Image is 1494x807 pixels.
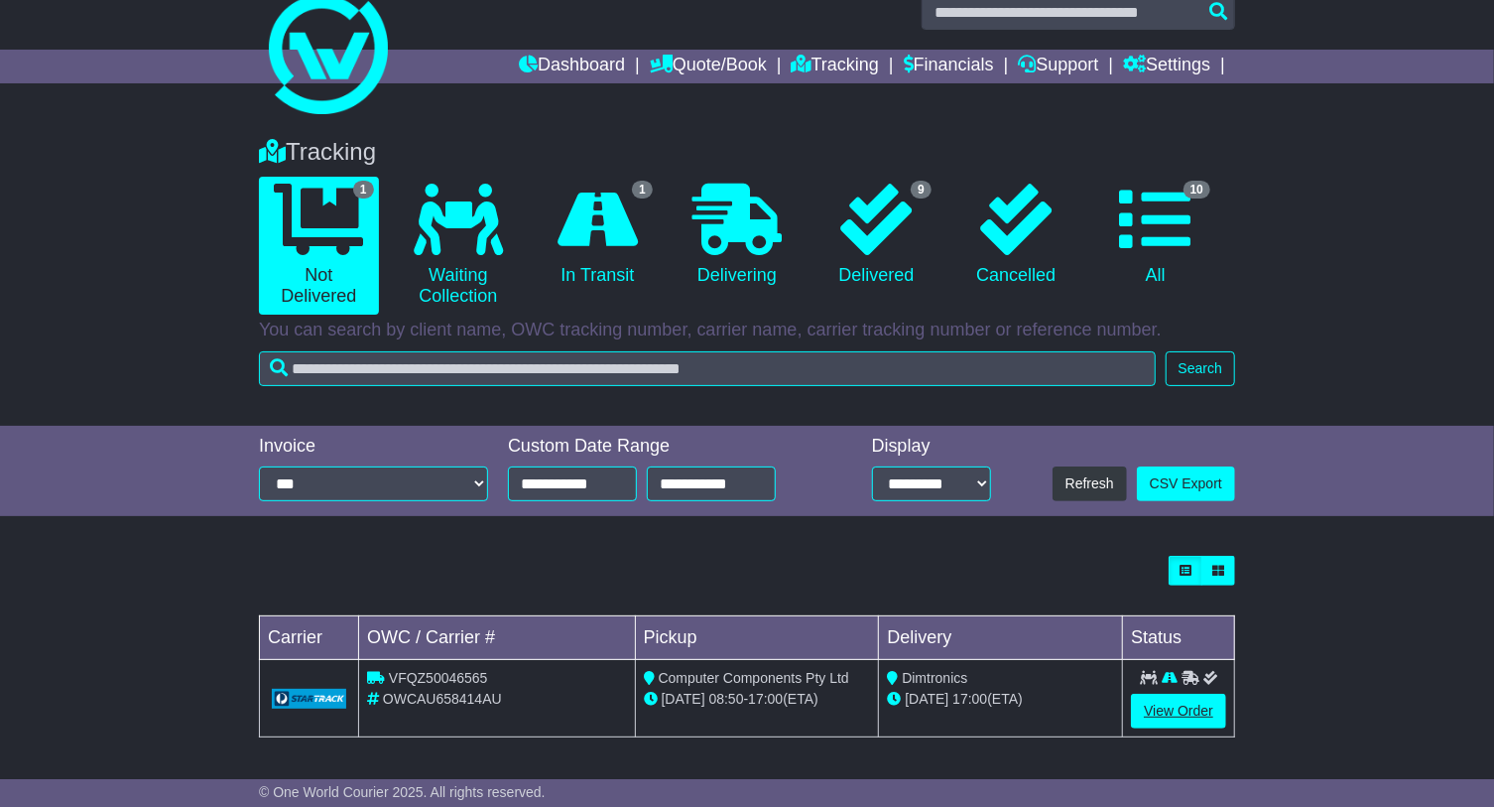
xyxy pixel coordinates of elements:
button: Refresh [1053,467,1127,501]
a: 10 All [1095,177,1215,294]
a: Cancelled [956,177,1076,294]
span: 10 [1183,181,1210,199]
a: Quote/Book [650,50,767,83]
div: - (ETA) [644,689,871,710]
div: (ETA) [887,689,1114,710]
span: © One World Courier 2025. All rights reserved. [259,784,546,800]
span: 08:50 [709,691,744,707]
span: 9 [911,181,932,199]
a: Financials [904,50,994,83]
a: 9 Delivered [816,177,936,294]
td: Status [1123,616,1235,660]
td: Delivery [879,616,1123,660]
span: 17:00 [748,691,783,707]
span: Computer Components Pty Ltd [659,670,849,686]
div: Invoice [259,436,488,458]
td: Carrier [260,616,359,660]
a: Dashboard [519,50,625,83]
span: 17:00 [952,691,987,707]
span: 1 [632,181,653,199]
div: Tracking [249,138,1245,167]
span: [DATE] [905,691,948,707]
span: OWCAU658414AU [383,691,502,707]
a: CSV Export [1137,467,1235,501]
a: Delivering [678,177,798,294]
a: View Order [1131,694,1226,729]
a: Waiting Collection [399,177,519,315]
img: GetCarrierServiceLogo [272,689,346,709]
a: Tracking [792,50,879,83]
td: Pickup [635,616,879,660]
a: Support [1019,50,1099,83]
button: Search [1166,351,1235,386]
td: OWC / Carrier # [359,616,636,660]
span: [DATE] [662,691,705,707]
span: Dimtronics [902,670,967,686]
span: 1 [353,181,374,199]
div: Display [872,436,991,458]
a: Settings [1123,50,1210,83]
a: 1 In Transit [538,177,658,294]
span: VFQZ50046565 [389,670,488,686]
a: 1 Not Delivered [259,177,379,315]
div: Custom Date Range [508,436,820,458]
p: You can search by client name, OWC tracking number, carrier name, carrier tracking number or refe... [259,320,1235,341]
